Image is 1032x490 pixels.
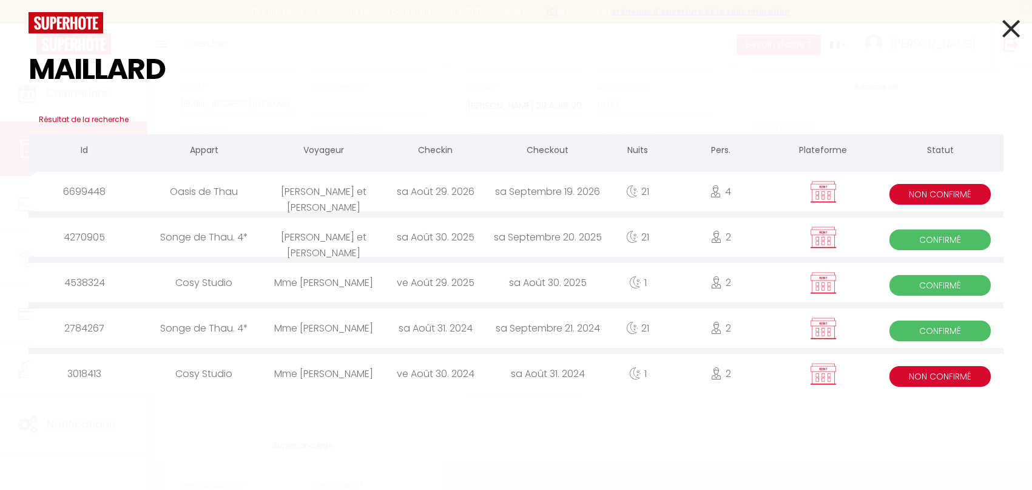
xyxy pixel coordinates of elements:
span: Confirmé [889,275,991,296]
div: Songe de Thau. 4* [141,308,268,348]
th: Pers. [672,134,770,169]
div: 2 [672,263,770,302]
div: 1 [604,263,672,302]
div: Mme [PERSON_NAME] [268,354,380,393]
th: Nuits [604,134,672,169]
div: ve Août 29. 2025 [380,263,492,302]
img: rent.png [808,180,838,203]
div: sa Août 30. 2025 [491,263,604,302]
div: 4270905 [29,217,141,257]
div: 2 [672,217,770,257]
span: Non Confirmé [889,366,991,387]
img: rent.png [808,362,838,386]
div: Oasis de Thau [141,172,268,211]
img: rent.png [808,226,838,249]
img: rent.png [808,271,838,294]
div: 2 [672,354,770,393]
div: sa Août 30. 2025 [380,217,492,257]
th: Id [29,134,141,169]
span: Non Confirmé [889,184,991,205]
div: 21 [604,217,672,257]
div: Mme [PERSON_NAME] [268,308,380,348]
div: Cosy Studio [141,354,268,393]
img: rent.png [808,317,838,340]
th: Plateforme [769,134,877,169]
span: Confirmé [889,321,991,341]
div: Mme [PERSON_NAME] [268,263,380,302]
div: sa Septembre 19. 2026 [491,172,604,211]
th: Checkin [380,134,492,169]
div: 4 [672,172,770,211]
div: 21 [604,172,672,211]
input: Tapez pour rechercher... [29,33,1003,105]
div: ve Août 30. 2024 [380,354,492,393]
span: Confirmé [889,230,991,250]
div: 4538324 [29,263,141,302]
div: [PERSON_NAME] et [PERSON_NAME] [268,172,380,211]
th: Checkout [491,134,604,169]
div: Cosy Studio [141,263,268,302]
div: sa Septembre 21. 2024 [491,308,604,348]
th: Appart [141,134,268,169]
div: 2 [672,308,770,348]
img: logo [29,12,103,33]
div: sa Août 31. 2024 [491,354,604,393]
div: sa Septembre 20. 2025 [491,217,604,257]
div: 2784267 [29,308,141,348]
th: Statut [877,134,1003,169]
div: sa Août 31. 2024 [380,308,492,348]
div: 3018413 [29,354,141,393]
button: Ouvrir le widget de chat LiveChat [10,5,46,41]
h3: Résultat de la recherche [29,105,1003,134]
div: sa Août 29. 2026 [380,172,492,211]
div: 21 [604,308,672,348]
div: 1 [604,354,672,393]
th: Voyageur [268,134,380,169]
div: [PERSON_NAME] et [PERSON_NAME] [268,217,380,257]
div: 6699448 [29,172,141,211]
div: Songe de Thau. 4* [141,217,268,257]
